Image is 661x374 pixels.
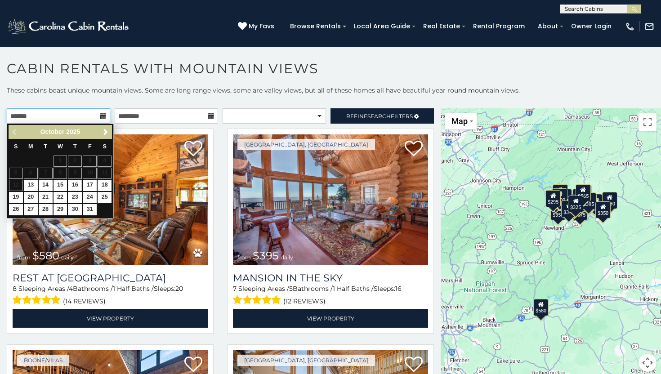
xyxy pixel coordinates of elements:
span: Monday [28,143,33,150]
a: 17 [83,180,97,191]
span: Friday [88,143,92,150]
a: 28 [39,204,53,215]
a: View Property [233,309,428,328]
span: Tuesday [44,143,47,150]
div: $580 [533,299,549,316]
a: Add to favorites [184,140,202,159]
a: Real Estate [419,19,464,33]
span: 20 [175,285,183,293]
button: Toggle fullscreen view [639,113,657,131]
span: (14 reviews) [63,295,106,307]
div: Sleeping Areas / Bathrooms / Sleeps: [13,284,208,307]
a: Owner Login [567,19,616,33]
div: $295 [545,190,561,207]
span: from [17,254,31,261]
a: 27 [24,204,38,215]
h3: Rest at Mountain Crest [13,272,208,284]
span: 4 [69,285,73,293]
span: 1 Half Baths / [333,285,374,293]
span: Next [102,129,109,136]
div: $325 [568,196,583,213]
a: 26 [9,204,23,215]
span: 16 [395,285,402,293]
a: View Property [13,309,208,328]
a: 22 [54,192,67,203]
div: $375 [561,200,576,218]
span: My Favs [249,22,274,31]
span: Map [451,116,468,126]
a: Browse Rentals [286,19,345,33]
span: October [40,128,65,135]
div: $350 [595,201,611,218]
div: $325 [553,184,568,201]
a: [GEOGRAPHIC_DATA], [GEOGRAPHIC_DATA] [237,139,375,150]
a: My Favs [238,22,277,31]
span: 2025 [66,128,80,135]
img: mail-regular-white.png [644,22,654,31]
a: 24 [83,192,97,203]
span: 5 [289,285,293,293]
span: 8 [13,285,17,293]
a: Mansion In The Sky from $395 daily [233,134,428,265]
a: Rest at [GEOGRAPHIC_DATA] [13,272,208,284]
a: 20 [24,192,38,203]
div: $355 [550,203,566,220]
a: [GEOGRAPHIC_DATA], [GEOGRAPHIC_DATA] [237,355,375,366]
a: 23 [68,192,82,203]
span: (12 reviews) [283,295,326,307]
span: Search [367,113,391,120]
a: 19 [9,192,23,203]
a: About [533,19,563,33]
span: from [237,254,251,261]
a: 15 [54,180,67,191]
a: Mansion In The Sky [233,272,428,284]
div: $930 [602,192,617,209]
img: Mansion In The Sky [233,134,428,265]
img: White-1-2.png [7,18,131,36]
span: 7 [233,285,237,293]
a: 16 [68,180,82,191]
span: Sunday [14,143,18,150]
a: 14 [39,180,53,191]
a: 30 [68,204,82,215]
a: 18 [98,180,112,191]
a: 13 [24,180,38,191]
span: 1 Half Baths / [113,285,154,293]
a: Next [100,126,111,138]
a: Local Area Guide [349,19,415,33]
span: Saturday [103,143,107,150]
div: Sleeping Areas / Bathrooms / Sleeps: [233,284,428,307]
a: RefineSearchFilters [330,108,434,124]
a: 25 [98,192,112,203]
a: 21 [39,192,53,203]
span: daily [281,254,293,261]
span: $580 [32,249,59,262]
a: Add to favorites [405,140,423,159]
span: Thursday [73,143,77,150]
div: $565 [576,184,591,201]
a: 29 [54,204,67,215]
button: Change map style [445,113,477,129]
img: phone-regular-white.png [625,22,635,31]
div: $300 [552,188,567,205]
a: Boone/Vilas [17,355,69,366]
span: $395 [253,249,279,262]
span: Refine Filters [346,113,413,120]
button: Map camera controls [639,354,657,372]
a: Rental Program [469,19,529,33]
a: 31 [83,204,97,215]
span: Wednesday [58,143,63,150]
span: daily [61,254,74,261]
